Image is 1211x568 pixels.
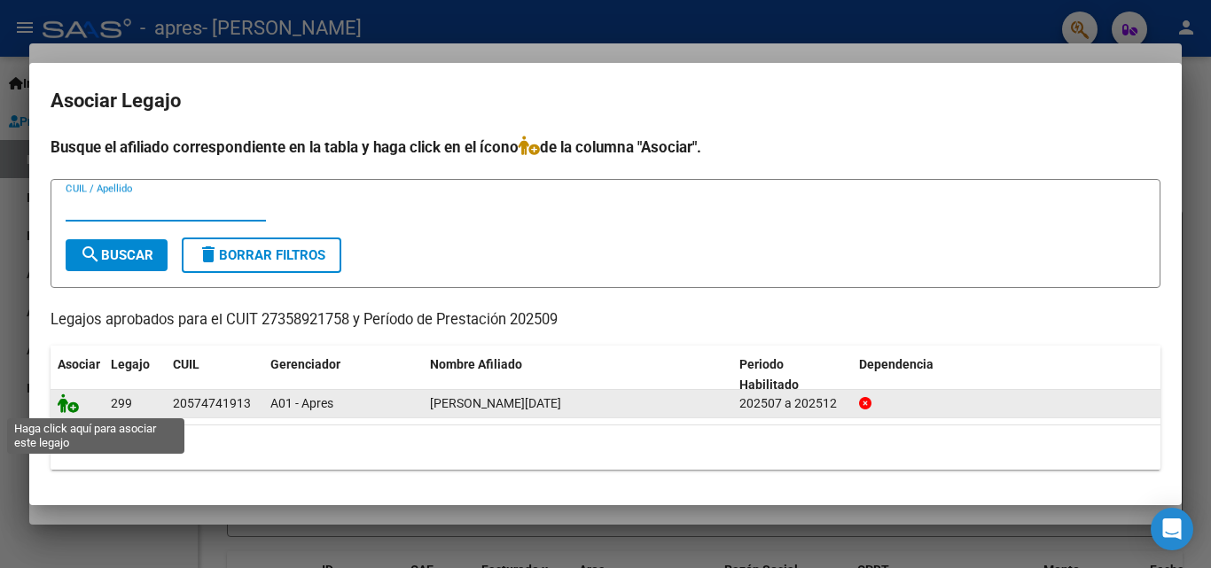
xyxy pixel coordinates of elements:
[430,357,522,371] span: Nombre Afiliado
[270,396,333,410] span: A01 - Apres
[182,237,341,273] button: Borrar Filtros
[859,357,934,371] span: Dependencia
[198,244,219,265] mat-icon: delete
[51,84,1160,118] h2: Asociar Legajo
[111,396,132,410] span: 299
[80,244,101,265] mat-icon: search
[51,136,1160,159] h4: Busque el afiliado correspondiente en la tabla y haga click en el ícono de la columna "Asociar".
[852,346,1161,404] datatable-header-cell: Dependencia
[166,346,263,404] datatable-header-cell: CUIL
[104,346,166,404] datatable-header-cell: Legajo
[51,425,1160,470] div: 1 registros
[51,346,104,404] datatable-header-cell: Asociar
[80,247,153,263] span: Buscar
[263,346,423,404] datatable-header-cell: Gerenciador
[732,346,852,404] datatable-header-cell: Periodo Habilitado
[58,357,100,371] span: Asociar
[198,247,325,263] span: Borrar Filtros
[739,393,845,414] div: 202507 a 202512
[739,357,799,392] span: Periodo Habilitado
[1151,508,1193,550] div: Open Intercom Messenger
[430,396,561,410] span: ALVAREZ BARBORINI NOEL
[66,239,168,271] button: Buscar
[173,357,199,371] span: CUIL
[111,357,150,371] span: Legajo
[423,346,732,404] datatable-header-cell: Nombre Afiliado
[270,357,340,371] span: Gerenciador
[173,393,251,414] div: 20574741913
[51,309,1160,331] p: Legajos aprobados para el CUIT 27358921758 y Período de Prestación 202509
